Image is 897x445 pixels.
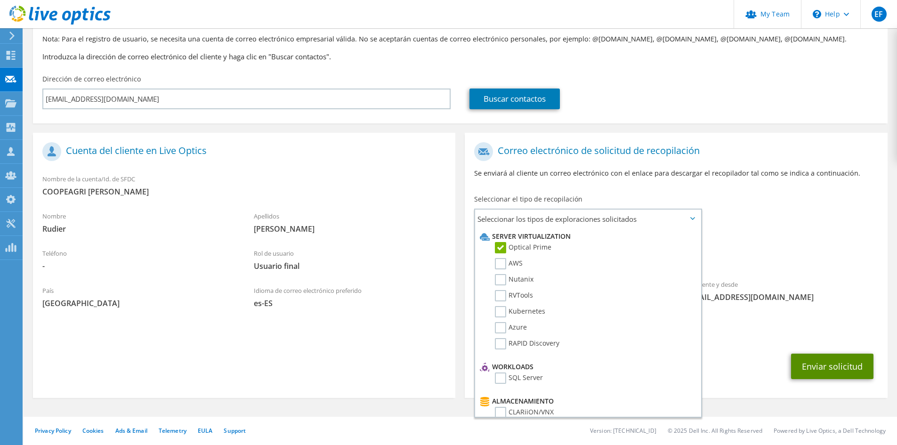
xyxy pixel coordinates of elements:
div: Apellidos [244,206,456,239]
label: RVTools [495,290,533,301]
li: Almacenamiento [477,396,696,407]
label: CLARiiON/VNX [495,407,554,418]
div: Nombre de la cuenta/Id. de SFDC [33,169,455,202]
label: Seleccionar el tipo de recopilación [474,194,582,204]
div: País [33,281,244,313]
svg: \n [813,10,821,18]
label: Optical Prime [495,242,551,253]
span: [PERSON_NAME] [254,224,446,234]
a: Telemetry [159,427,186,435]
span: Usuario final [254,261,446,271]
a: Privacy Policy [35,427,71,435]
a: Support [224,427,246,435]
p: Nota: Para el registro de usuario, se necesita una cuenta de correo electrónico empresarial válid... [42,34,878,44]
p: Se enviará al cliente un correo electrónico con el enlace para descargar el recopilador tal como ... [474,168,878,178]
li: Powered by Live Optics, a Dell Technology [774,427,886,435]
span: Rudier [42,224,235,234]
div: Para [465,275,676,307]
span: [GEOGRAPHIC_DATA] [42,298,235,308]
a: Buscar contactos [469,89,560,109]
span: COOPEAGRI [PERSON_NAME] [42,186,446,197]
label: Dirección de correo electrónico [42,74,141,84]
div: Recopilaciones solicitadas [465,232,887,270]
div: Idioma de correo electrónico preferido [244,281,456,313]
div: CC y Responder a [465,312,887,344]
h1: Cuenta del cliente en Live Optics [42,142,441,161]
label: Kubernetes [495,306,545,317]
li: © 2025 Dell Inc. All Rights Reserved [668,427,762,435]
li: Version: [TECHNICAL_ID] [590,427,656,435]
label: Nutanix [495,274,533,285]
a: Ads & Email [115,427,147,435]
label: SQL Server [495,372,543,384]
label: AWS [495,258,523,269]
a: Cookies [82,427,104,435]
div: Remitente y desde [676,275,888,307]
li: Server Virtualization [477,231,696,242]
div: Rol de usuario [244,243,456,276]
div: Nombre [33,206,244,239]
span: - [42,261,235,271]
span: es-ES [254,298,446,308]
a: EULA [198,427,212,435]
label: Azure [495,322,527,333]
h1: Correo electrónico de solicitud de recopilación [474,142,873,161]
div: Teléfono [33,243,244,276]
span: Seleccionar los tipos de exploraciones solicitados [475,210,701,228]
button: Enviar solicitud [791,354,873,379]
h3: Introduzca la dirección de correo electrónico del cliente y haga clic en "Buscar contactos". [42,51,878,62]
label: RAPID Discovery [495,338,559,349]
span: [EMAIL_ADDRESS][DOMAIN_NAME] [686,292,878,302]
span: EF [872,7,887,22]
li: Workloads [477,361,696,372]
